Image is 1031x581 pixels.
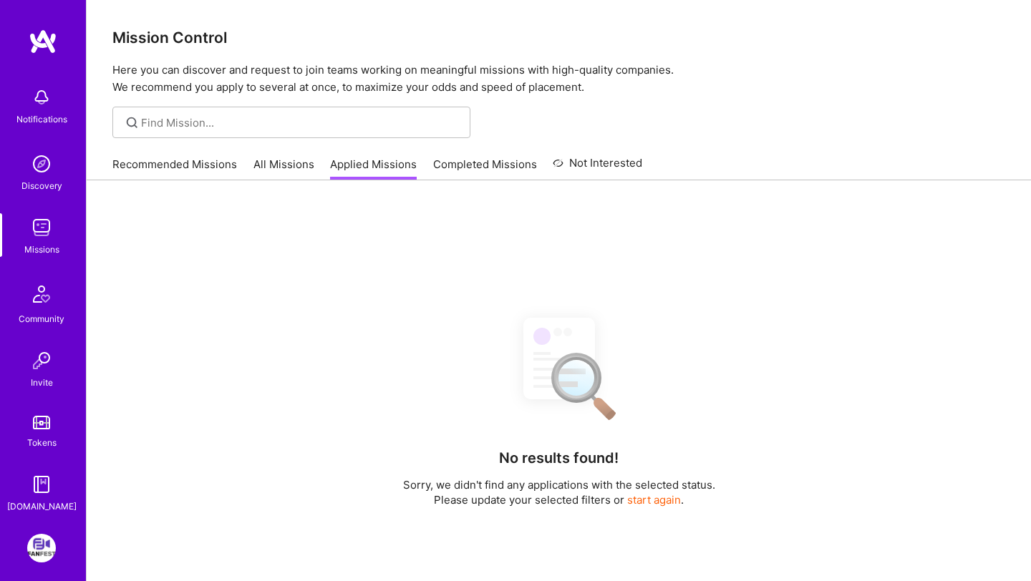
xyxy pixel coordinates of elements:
div: Community [19,311,64,326]
a: FanFest: Media Engagement Platform [24,534,59,562]
a: Not Interested [553,155,642,180]
img: logo [29,29,57,54]
h4: No results found! [499,449,619,467]
input: Find Mission... [141,115,460,130]
img: bell [27,83,56,112]
p: Please update your selected filters or . [403,492,715,507]
div: Invite [31,375,53,390]
img: Invite [27,346,56,375]
img: guide book [27,470,56,499]
div: Missions [24,242,59,257]
div: Discovery [21,178,62,193]
a: All Missions [253,157,314,180]
img: FanFest: Media Engagement Platform [27,534,56,562]
p: Sorry, we didn't find any applications with the selected status. [403,477,715,492]
img: Community [24,277,59,311]
div: Notifications [16,112,67,127]
img: teamwork [27,213,56,242]
a: Applied Missions [330,157,417,180]
h3: Mission Control [112,29,1005,47]
i: icon SearchGrey [124,114,140,131]
img: No Results [498,305,620,430]
p: Here you can discover and request to join teams working on meaningful missions with high-quality ... [112,62,1005,96]
img: tokens [33,416,50,429]
button: start again [627,492,681,507]
img: discovery [27,150,56,178]
a: Completed Missions [433,157,537,180]
div: [DOMAIN_NAME] [7,499,77,514]
div: Tokens [27,435,57,450]
a: Recommended Missions [112,157,237,180]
